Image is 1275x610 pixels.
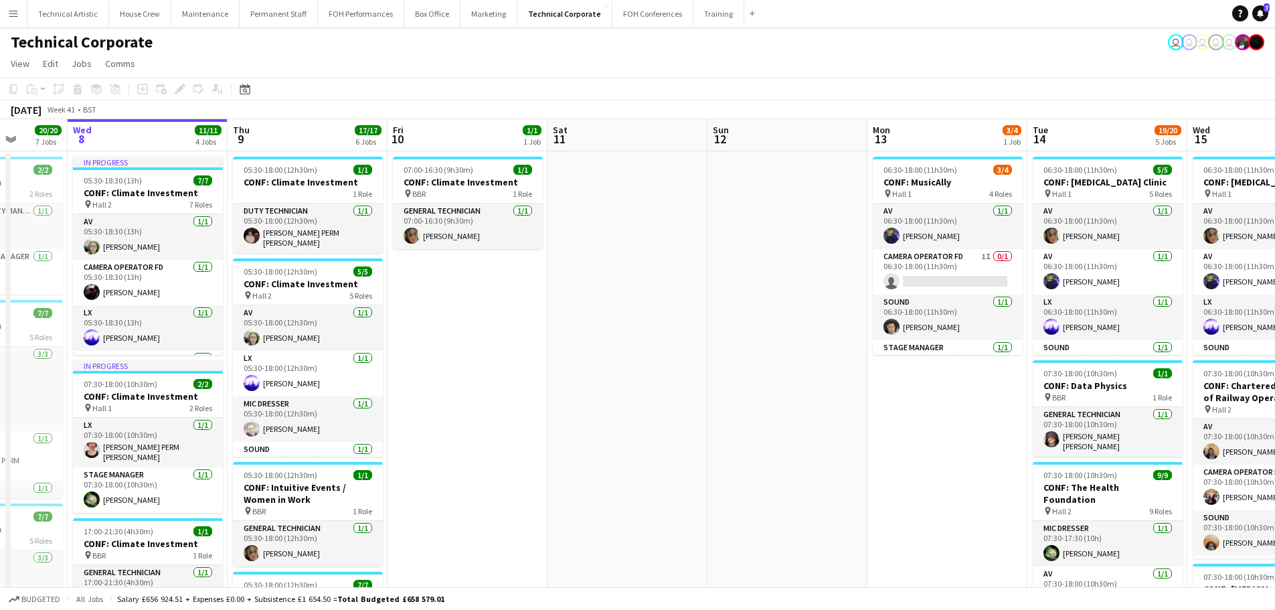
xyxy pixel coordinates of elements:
[353,266,372,277] span: 5/5
[1052,392,1066,402] span: BBR
[1033,204,1183,249] app-card-role: AV1/106:30-18:00 (11h30m)[PERSON_NAME]
[1212,404,1231,414] span: Hall 2
[73,390,223,402] h3: CONF: Climate Investment
[66,55,97,72] a: Jobs
[83,104,96,115] div: BST
[84,175,142,185] span: 05:30-18:30 (13h)
[993,165,1012,175] span: 3/4
[1252,5,1268,21] a: 7
[1235,34,1251,50] app-user-avatar: Zubair PERM Dhalla
[871,131,890,147] span: 13
[1191,131,1210,147] span: 15
[523,125,541,135] span: 1/1
[404,1,460,27] button: Box Office
[1248,34,1264,50] app-user-avatar: Gabrielle Barr
[1149,506,1172,516] span: 9 Roles
[233,124,250,136] span: Thu
[337,594,444,604] span: Total Budgeted £658 579.01
[84,379,157,389] span: 07:30-18:00 (10h30m)
[873,176,1023,188] h3: CONF: MusicAlly
[244,165,317,175] span: 05:30-18:00 (12h30m)
[11,58,29,70] span: View
[92,200,112,210] span: Hall 2
[1155,125,1181,135] span: 19/20
[1153,392,1172,402] span: 1 Role
[1168,34,1184,50] app-user-avatar: Visitor Services
[233,176,383,188] h3: CONF: Climate Investment
[233,462,383,566] app-job-card: 05:30-18:00 (12h30m)1/1CONF: Intuitive Events / Women in Work BBR1 RoleGeneral Technician1/105:30...
[7,592,62,607] button: Budgeted
[193,379,212,389] span: 2/2
[73,351,223,396] app-card-role: Mic Dresser1/1
[233,521,383,566] app-card-role: General Technician1/105:30-18:00 (12h30m)[PERSON_NAME]
[73,214,223,260] app-card-role: AV1/105:30-18:30 (13h)[PERSON_NAME]
[1033,340,1183,390] app-card-role: Sound1/106:30-18:00 (11h30m)
[117,594,444,604] div: Salary £656 924.51 + Expenses £0.00 + Subsistence £1 654.50 =
[11,103,41,117] div: [DATE]
[74,594,106,604] span: All jobs
[37,55,64,72] a: Edit
[73,157,223,167] div: In progress
[353,165,372,175] span: 1/1
[73,360,223,513] app-job-card: In progress07:30-18:00 (10h30m)2/2CONF: Climate Investment Hall 12 RolesLX1/107:30-18:00 (10h30m)...
[72,58,92,70] span: Jobs
[553,124,568,136] span: Sat
[109,1,171,27] button: House Crew
[233,258,383,457] div: 05:30-18:00 (12h30m)5/5CONF: Climate Investment Hall 25 RolesAV1/105:30-18:00 (12h30m)[PERSON_NAM...
[33,308,52,318] span: 7/7
[1033,249,1183,295] app-card-role: AV1/106:30-18:00 (11h30m)[PERSON_NAME]
[1052,506,1072,516] span: Hall 2
[1221,34,1238,50] app-user-avatar: Liveforce Admin
[33,165,52,175] span: 2/2
[1208,34,1224,50] app-user-avatar: Liveforce Admin
[73,124,92,136] span: Wed
[35,125,62,135] span: 20/20
[393,124,404,136] span: Fri
[195,125,222,135] span: 11/11
[5,55,35,72] a: View
[73,187,223,199] h3: CONF: Climate Investment
[11,32,153,52] h1: Technical Corporate
[73,260,223,305] app-card-role: Camera Operator FD1/105:30-18:30 (13h)[PERSON_NAME]
[873,204,1023,249] app-card-role: AV1/106:30-18:00 (11h30m)[PERSON_NAME]
[233,351,383,396] app-card-role: LX1/105:30-18:00 (12h30m)[PERSON_NAME]
[513,189,532,199] span: 1 Role
[244,580,317,590] span: 05:30-18:00 (12h30m)
[189,403,212,413] span: 2 Roles
[21,595,60,604] span: Budgeted
[460,1,517,27] button: Marketing
[73,538,223,550] h3: CONF: Climate Investment
[43,58,58,70] span: Edit
[873,157,1023,355] div: 06:30-18:00 (11h30m)3/4CONF: MusicAlly Hall 14 RolesAV1/106:30-18:00 (11h30m)[PERSON_NAME]Camera ...
[240,1,318,27] button: Permanent Staff
[873,295,1023,340] app-card-role: Sound1/106:30-18:00 (11h30m)[PERSON_NAME]
[883,165,957,175] span: 06:30-18:00 (11h30m)
[393,157,543,249] div: 07:00-16:30 (9h30m)1/1CONF: Climate Investment BBR1 RoleGeneral Technician1/107:00-16:30 (9h30m)[...
[713,124,729,136] span: Sun
[252,291,272,301] span: Hall 2
[105,58,135,70] span: Comms
[244,470,317,480] span: 05:30-18:00 (12h30m)
[355,137,381,147] div: 6 Jobs
[73,360,223,371] div: In progress
[404,165,473,175] span: 07:00-16:30 (9h30m)
[873,249,1023,295] app-card-role: Camera Operator FD1I0/106:30-18:00 (11h30m)
[233,204,383,253] app-card-role: Duty Technician1/105:30-18:00 (12h30m)[PERSON_NAME] PERM [PERSON_NAME]
[1153,368,1172,378] span: 1/1
[1043,165,1117,175] span: 06:30-18:00 (11h30m)
[551,131,568,147] span: 11
[35,137,61,147] div: 7 Jobs
[233,157,383,253] app-job-card: 05:30-18:00 (12h30m)1/1CONF: Climate Investment1 RoleDuty Technician1/105:30-18:00 (12h30m)[PERSO...
[244,266,317,277] span: 05:30-18:00 (12h30m)
[193,526,212,536] span: 1/1
[252,506,266,516] span: BBR
[1033,360,1183,457] app-job-card: 07:30-18:00 (10h30m)1/1CONF: Data Physics BBR1 RoleGeneral Technician1/107:30-18:00 (10h30m)[PERS...
[1033,407,1183,457] app-card-role: General Technician1/107:30-18:00 (10h30m)[PERSON_NAME] [PERSON_NAME]
[393,176,543,188] h3: CONF: Climate Investment
[84,526,153,536] span: 17:00-21:30 (4h30m)
[171,1,240,27] button: Maintenance
[318,1,404,27] button: FOH Performances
